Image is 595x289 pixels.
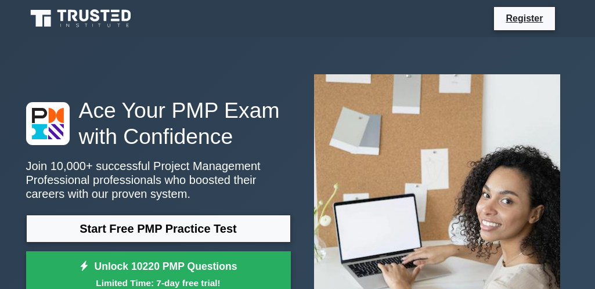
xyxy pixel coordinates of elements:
a: Start Free PMP Practice Test [26,215,291,243]
h1: Ace Your PMP Exam with Confidence [26,97,291,150]
a: Register [499,11,550,26]
p: Join 10,000+ successful Project Management Professional professionals who boosted their careers w... [26,159,291,201]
